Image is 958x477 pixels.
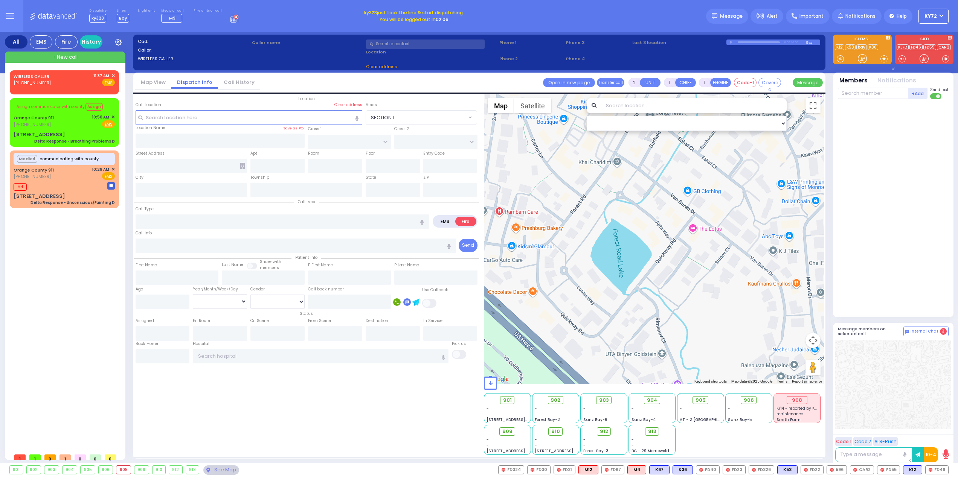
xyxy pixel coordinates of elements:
[366,175,376,181] label: State
[308,262,333,268] label: P First Name
[436,16,448,23] span: 02:06
[14,131,65,138] div: [STREET_ADDRESS]
[136,102,161,108] label: Call Location
[193,286,247,292] div: Year/Month/Week/Day
[680,417,735,422] span: AT - 2 [GEOGRAPHIC_DATA]
[136,110,362,125] input: Search location here
[44,466,59,474] div: 903
[924,13,937,20] span: KY72
[806,39,820,45] div: Bay
[250,150,257,156] label: Apt
[583,417,607,422] span: Sanz Bay-6
[34,138,115,144] div: Delta Response - Breathing Problems D
[749,465,774,474] div: FD326
[776,406,821,411] span: KY14 - reported by KY42
[632,448,674,454] span: BG - 29 Merriewold S.
[366,111,467,124] span: SECTION 1
[434,217,456,226] label: EMS
[380,16,448,23] span: You will be logged out in
[728,417,752,422] span: Sanz Bay-5
[80,35,102,49] a: History
[134,466,149,474] div: 909
[90,454,101,460] span: 0
[601,465,624,474] div: FD67
[632,437,634,442] span: -
[487,406,489,411] span: -
[583,411,586,417] span: -
[673,465,693,474] div: BLS
[649,465,670,474] div: BLS
[850,465,874,474] div: CAR2
[423,175,429,181] label: ZIP
[723,465,746,474] div: FD23
[135,79,171,86] a: Map View
[366,49,497,55] label: Location
[720,12,743,20] span: Message
[554,465,575,474] div: FD31
[514,98,551,113] button: Show satellite imagery
[648,428,656,435] span: 913
[776,411,803,417] span: maintenance
[925,465,949,474] div: FD46
[85,103,103,111] button: Assign
[805,98,821,113] button: Toggle fullscreen view
[649,465,670,474] div: K67
[107,182,115,190] img: message-box.svg
[487,448,558,454] span: [STREET_ADDRESS][PERSON_NAME]
[44,454,56,460] span: 0
[911,329,938,334] span: Internal Chat
[366,318,388,324] label: Destination
[923,44,936,50] a: FD55
[566,39,630,46] span: Phone 3
[102,172,115,180] span: EMS
[92,167,109,172] span: 10:29 AM
[294,199,319,205] span: Call type
[726,468,730,472] img: red-radio-icon.svg
[260,265,279,270] span: members
[334,102,362,108] label: Clear address
[804,468,808,472] img: red-radio-icon.svg
[583,437,586,442] span: -
[551,428,560,435] span: 910
[366,64,397,70] span: Clear address
[527,465,551,474] div: FD30
[909,44,923,50] a: FD46
[498,465,524,474] div: FD324
[487,417,558,422] span: [STREET_ADDRESS][PERSON_NAME]
[487,442,489,448] span: -
[929,468,932,472] img: red-radio-icon.svg
[308,126,322,132] label: Cross 1
[838,327,903,336] h5: Message members on selected call
[294,96,319,102] span: Location
[308,318,331,324] label: From Scene
[734,78,757,87] button: Code-1
[877,465,900,474] div: FD55
[583,442,586,448] span: -
[203,465,239,475] div: See map
[835,44,844,50] a: K12
[14,173,51,179] span: [PHONE_NUMBER]
[905,330,909,334] img: comment-alt.png
[394,126,409,132] label: Cross 2
[30,11,80,21] img: Logo
[364,9,377,16] span: ky323
[845,13,876,20] span: Notifications
[252,39,364,46] label: Caller name
[903,465,922,474] div: BLS
[486,374,511,384] img: Google
[566,56,630,62] span: Phone 4
[777,465,798,474] div: K53
[14,167,54,173] a: Orange County 911
[845,44,856,50] a: K53
[169,15,175,21] span: M9
[535,448,606,454] span: [STREET_ADDRESS][PERSON_NAME]
[827,465,847,474] div: 596
[903,465,922,474] div: K12
[31,200,115,205] div: Delta Response - Unconscious/Fainting D
[92,114,109,120] span: 10:50 AM
[111,166,115,173] span: ✕
[880,468,884,472] img: red-radio-icon.svg
[371,114,394,122] span: SECTION 1
[291,255,321,260] span: Patient info
[14,454,26,460] span: 1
